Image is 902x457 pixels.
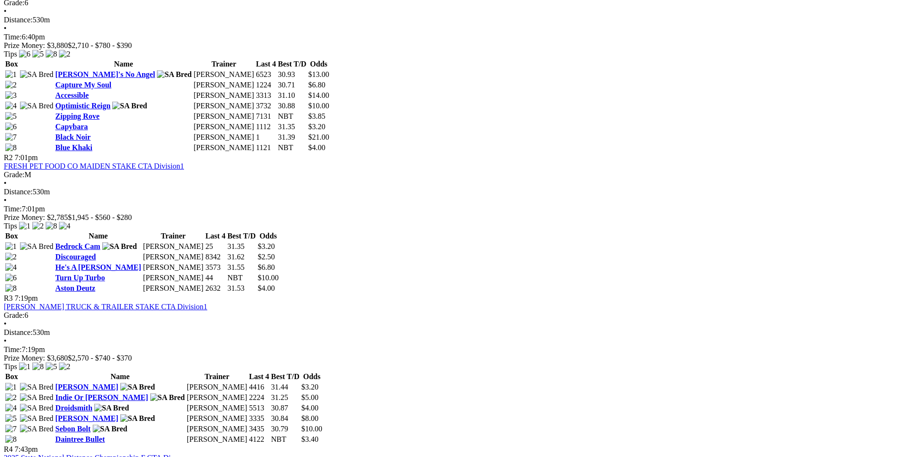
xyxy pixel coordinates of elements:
img: 1 [19,362,30,371]
td: [PERSON_NAME] [143,273,204,283]
span: 7:01pm [15,153,38,162]
img: 8 [46,222,57,230]
th: Trainer [186,372,248,381]
th: Odds [301,372,323,381]
td: 31.53 [227,284,256,293]
div: 7:19pm [4,345,898,354]
td: 44 [205,273,226,283]
td: [PERSON_NAME] [186,382,248,392]
a: Capybara [55,123,87,131]
td: 2224 [249,393,270,402]
div: 7:01pm [4,205,898,213]
td: [PERSON_NAME] [193,91,254,100]
img: 2 [5,81,17,89]
span: $10.00 [301,425,322,433]
img: 2 [5,393,17,402]
img: 2 [59,362,70,371]
img: 7 [5,133,17,142]
td: [PERSON_NAME] [186,414,248,423]
a: Capture My Soul [55,81,111,89]
span: $14.00 [308,91,329,99]
a: Accessible [55,91,88,99]
img: 1 [19,222,30,230]
img: SA Bred [20,102,54,110]
td: 5513 [249,403,270,413]
span: • [4,196,7,204]
span: $13.00 [308,70,329,78]
td: 3313 [255,91,276,100]
td: [PERSON_NAME] [193,101,254,111]
td: NBT [278,143,307,152]
span: 7:43pm [15,445,38,453]
div: 6:40pm [4,33,898,41]
div: 6 [4,311,898,320]
a: Daintree Bullet [55,435,105,443]
img: 2 [5,253,17,261]
span: $10.00 [258,274,279,282]
img: 2 [59,50,70,58]
img: 1 [5,383,17,391]
img: SA Bred [20,425,54,433]
img: 1 [5,242,17,251]
td: 4122 [249,435,270,444]
img: 8 [46,50,57,58]
img: 3 [5,91,17,100]
td: [PERSON_NAME] [143,263,204,272]
span: Time: [4,345,22,353]
img: SA Bred [102,242,137,251]
div: Prize Money: $3,880 [4,41,898,50]
a: Aston Deutz [55,284,95,292]
img: SA Bred [94,404,129,412]
td: 25 [205,242,226,251]
th: Trainer [193,59,254,69]
img: SA Bred [120,383,155,391]
th: Odds [308,59,330,69]
span: $2,570 - $740 - $370 [68,354,132,362]
span: Grade: [4,171,25,179]
td: [PERSON_NAME] [193,133,254,142]
div: Prize Money: $3,680 [4,354,898,362]
span: $3.20 [301,383,319,391]
a: Bedrock Cam [55,242,100,250]
th: Best T/D [227,231,256,241]
span: $10.00 [308,102,329,110]
td: 3435 [249,424,270,434]
th: Name [55,372,185,381]
img: 4 [5,404,17,412]
span: $6.80 [258,263,275,271]
div: 530m [4,16,898,24]
span: Distance: [4,188,32,196]
a: Turn Up Turbo [55,274,105,282]
img: 5 [46,362,57,371]
td: 30.87 [271,403,300,413]
td: [PERSON_NAME] [143,242,204,251]
th: Best T/D [271,372,300,381]
td: 30.71 [278,80,307,90]
span: $5.00 [301,393,319,401]
span: • [4,24,7,32]
img: SA Bred [112,102,147,110]
span: Box [5,232,18,240]
td: [PERSON_NAME] [193,143,254,152]
span: Box [5,372,18,381]
span: • [4,7,7,15]
td: 3573 [205,263,226,272]
span: $8.00 [301,414,319,422]
span: Distance: [4,328,32,336]
th: Trainer [143,231,204,241]
a: Indie Or [PERSON_NAME] [55,393,148,401]
td: 31.62 [227,252,256,262]
span: $21.00 [308,133,329,141]
img: 8 [5,143,17,152]
span: $4.00 [258,284,275,292]
span: $3.20 [308,123,325,131]
a: Blue Khaki [55,143,92,152]
span: $2,710 - $780 - $390 [68,41,132,49]
td: [PERSON_NAME] [193,70,254,79]
th: Odds [257,231,279,241]
img: 1 [5,70,17,79]
img: SA Bred [20,414,54,423]
td: 8342 [205,252,226,262]
td: [PERSON_NAME] [143,252,204,262]
span: • [4,320,7,328]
